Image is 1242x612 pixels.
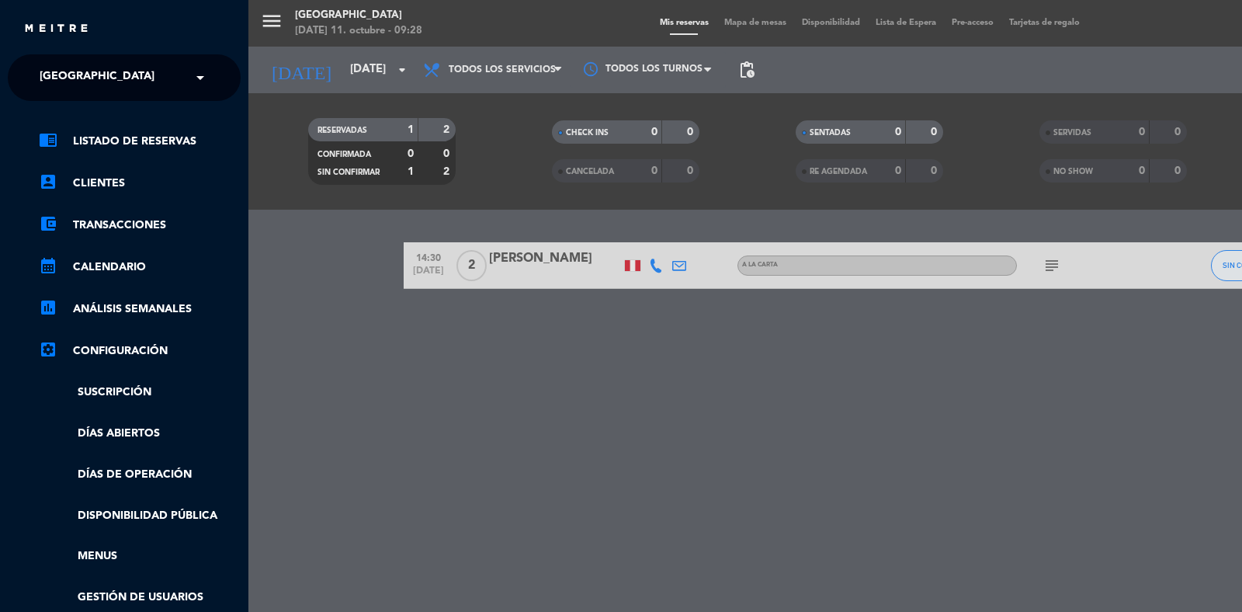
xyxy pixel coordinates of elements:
a: assessmentANÁLISIS SEMANALES [39,300,241,318]
a: Configuración [39,342,241,360]
a: Suscripción [39,384,241,402]
i: account_balance_wallet [39,214,57,233]
img: MEITRE [23,23,89,35]
a: chrome_reader_modeListado de Reservas [39,132,241,151]
i: chrome_reader_mode [39,130,57,149]
a: calendar_monthCalendario [39,258,241,276]
i: account_box [39,172,57,191]
i: assessment [39,298,57,317]
a: Días abiertos [39,425,241,443]
a: Gestión de usuarios [39,589,241,607]
i: calendar_month [39,256,57,275]
a: Días de Operación [39,466,241,484]
a: account_boxClientes [39,174,241,193]
i: settings_applications [39,340,57,359]
span: [GEOGRAPHIC_DATA] [40,61,154,94]
a: Disponibilidad pública [39,507,241,525]
a: account_balance_walletTransacciones [39,216,241,235]
a: Menus [39,548,241,565]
